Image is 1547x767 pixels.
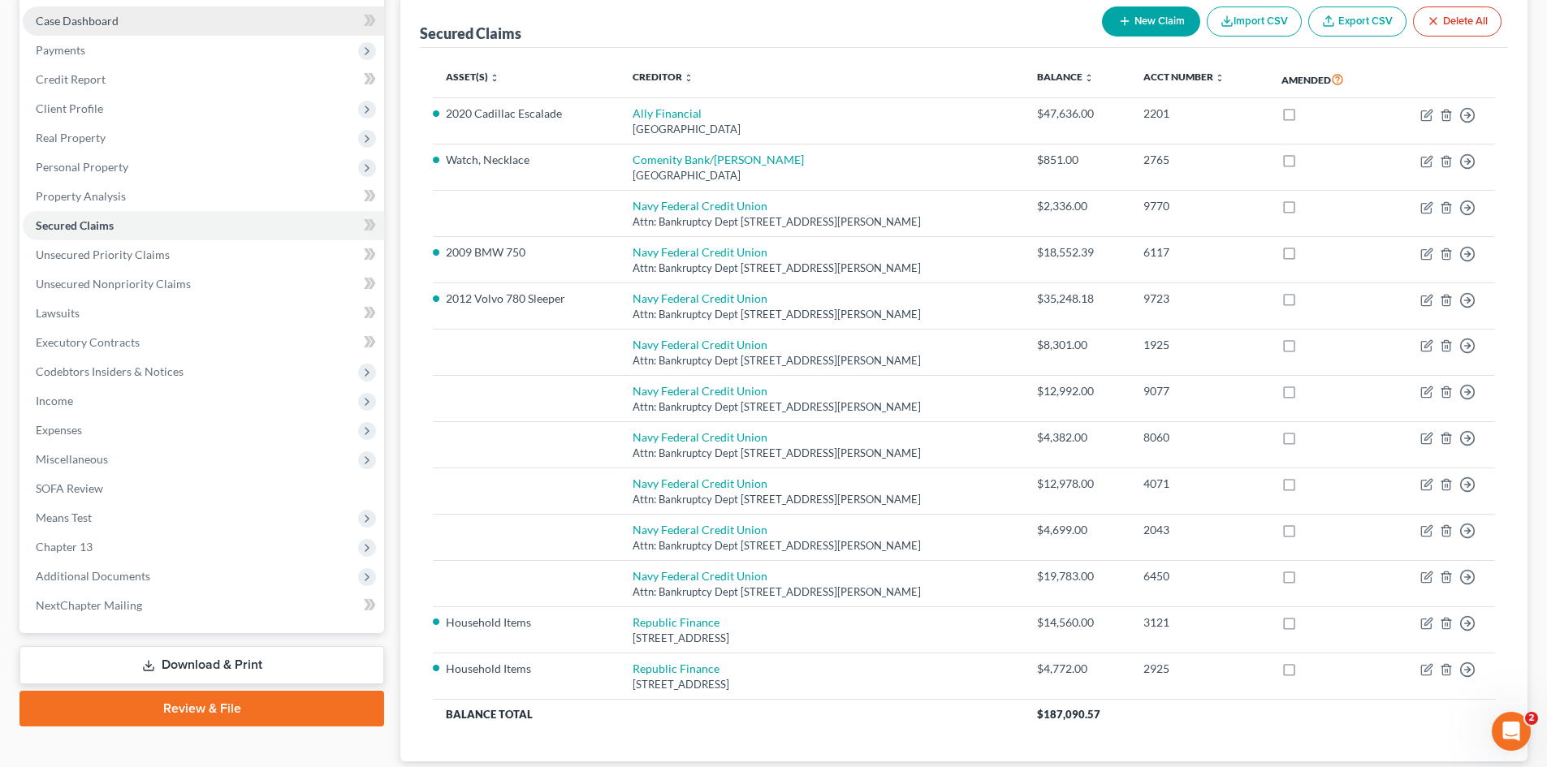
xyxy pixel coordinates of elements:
button: New Claim [1102,6,1200,37]
th: Balance Total [433,700,1024,729]
a: Comenity Bank/[PERSON_NAME] [633,153,804,166]
a: Asset(s) unfold_more [446,71,499,83]
a: Unsecured Priority Claims [23,240,384,269]
span: Lawsuits [36,306,80,320]
div: Attn: Bankruptcy Dept [STREET_ADDRESS][PERSON_NAME] [633,353,1011,368]
a: Navy Federal Credit Union [633,476,767,490]
iframe: Intercom live chat [1492,712,1531,751]
button: Delete All [1413,6,1502,37]
a: Navy Federal Credit Union [633,430,767,444]
div: 2925 [1143,661,1255,677]
div: 9077 [1143,383,1255,399]
div: $851.00 [1037,152,1117,168]
div: 6117 [1143,244,1255,261]
a: Lawsuits [23,299,384,328]
div: 3121 [1143,614,1255,631]
a: Unsecured Nonpriority Claims [23,269,384,299]
div: [STREET_ADDRESS] [633,631,1011,646]
span: Unsecured Priority Claims [36,248,170,261]
a: Executory Contracts [23,328,384,357]
li: 2012 Volvo 780 Sleeper [446,291,607,307]
div: 2201 [1143,106,1255,122]
a: Republic Finance [633,661,719,675]
div: $35,248.18 [1037,291,1117,307]
li: 2020 Cadillac Escalade [446,106,607,122]
span: Credit Report [36,72,106,86]
li: Household Items [446,661,607,677]
span: Miscellaneous [36,452,108,466]
span: SOFA Review [36,481,103,495]
div: Attn: Bankruptcy Dept [STREET_ADDRESS][PERSON_NAME] [633,492,1011,507]
span: Expenses [36,423,82,437]
div: [STREET_ADDRESS] [633,677,1011,692]
a: Republic Finance [633,615,719,629]
div: [GEOGRAPHIC_DATA] [633,122,1011,137]
div: $12,978.00 [1037,476,1117,492]
button: Import CSV [1207,6,1302,37]
a: Navy Federal Credit Union [633,338,767,351]
a: Credit Report [23,65,384,94]
a: Secured Claims [23,211,384,240]
a: Balance unfold_more [1037,71,1094,83]
div: $4,772.00 [1037,661,1117,677]
div: Attn: Bankruptcy Dept [STREET_ADDRESS][PERSON_NAME] [633,584,1011,600]
a: Review & File [19,691,384,726]
a: Navy Federal Credit Union [633,384,767,398]
a: SOFA Review [23,474,384,503]
span: Case Dashboard [36,14,119,28]
div: Attn: Bankruptcy Dept [STREET_ADDRESS][PERSON_NAME] [633,446,1011,461]
th: Amended [1268,61,1382,98]
span: Additional Documents [36,569,150,583]
div: $4,699.00 [1037,522,1117,538]
div: $8,301.00 [1037,337,1117,353]
a: Export CSV [1308,6,1407,37]
a: Acct Number unfold_more [1143,71,1225,83]
span: Codebtors Insiders & Notices [36,364,184,378]
div: Attn: Bankruptcy Dept [STREET_ADDRESS][PERSON_NAME] [633,261,1011,276]
div: 8060 [1143,429,1255,446]
span: Property Analysis [36,189,126,203]
span: $187,090.57 [1037,708,1100,721]
span: Real Property [36,131,106,144]
span: Secured Claims [36,218,114,232]
span: 2 [1525,712,1538,725]
div: Attn: Bankruptcy Dept [STREET_ADDRESS][PERSON_NAME] [633,214,1011,230]
a: Download & Print [19,646,384,684]
li: Watch, Necklace [446,152,607,168]
div: $12,992.00 [1037,383,1117,399]
div: 9770 [1143,198,1255,214]
a: Navy Federal Credit Union [633,291,767,305]
a: NextChapter Mailing [23,591,384,620]
div: $18,552.39 [1037,244,1117,261]
span: NextChapter Mailing [36,598,142,612]
span: Client Profile [36,101,103,115]
div: $47,636.00 [1037,106,1117,122]
a: Navy Federal Credit Union [633,569,767,583]
div: $4,382.00 [1037,429,1117,446]
div: Attn: Bankruptcy Dept [STREET_ADDRESS][PERSON_NAME] [633,538,1011,554]
div: 1925 [1143,337,1255,353]
div: $2,336.00 [1037,198,1117,214]
i: unfold_more [1084,73,1094,83]
a: Property Analysis [23,182,384,211]
div: 6450 [1143,568,1255,584]
i: unfold_more [684,73,694,83]
div: Secured Claims [420,24,521,43]
span: Unsecured Nonpriority Claims [36,277,191,291]
div: $14,560.00 [1037,614,1117,631]
span: Income [36,394,73,407]
i: unfold_more [490,73,499,83]
div: $19,783.00 [1037,568,1117,584]
span: Chapter 13 [36,540,93,554]
div: 4071 [1143,476,1255,492]
div: 2043 [1143,522,1255,538]
i: unfold_more [1215,73,1225,83]
div: 9723 [1143,291,1255,307]
div: 2765 [1143,152,1255,168]
a: Navy Federal Credit Union [633,523,767,536]
span: Payments [36,43,85,57]
div: [GEOGRAPHIC_DATA] [633,168,1011,183]
span: Executory Contracts [36,335,140,349]
a: Ally Financial [633,106,702,120]
a: Navy Federal Credit Union [633,199,767,213]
